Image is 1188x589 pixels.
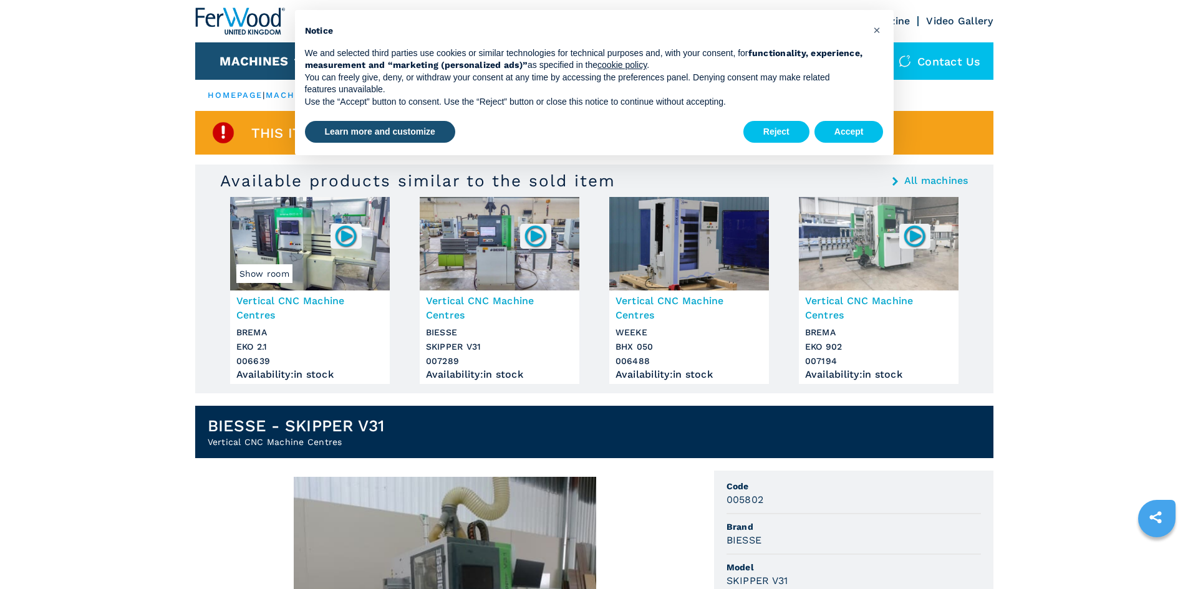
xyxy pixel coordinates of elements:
span: | [263,90,265,100]
h3: Vertical CNC Machine Centres [426,294,573,322]
h3: WEEKE BHX 050 006488 [616,325,763,368]
span: Code [727,480,981,492]
img: SoldProduct [211,120,236,145]
a: Vertical CNC Machine Centres BIESSE SKIPPER V31007289Vertical CNC Machine CentresBIESSESKIPPER V3... [420,197,579,384]
span: Model [727,561,981,573]
img: Vertical CNC Machine Centres WEEKE BHX 050 [609,197,769,290]
button: Machines [220,54,288,69]
p: Use the “Accept” button to consent. Use the “Reject” button or close this notice to continue with... [305,96,864,108]
strong: functionality, experience, measurement and “marketing (personalized ads)” [305,48,863,70]
div: Availability : in stock [616,371,763,378]
img: Ferwood [195,7,285,35]
a: HOMEPAGE [208,90,263,100]
div: Availability : in stock [426,371,573,378]
h3: BREMA EKO 2.1 006639 [236,325,384,368]
img: 007194 [902,224,927,248]
a: Video Gallery [926,15,993,27]
a: Vertical CNC Machine Centres BREMA EKO 902007194Vertical CNC Machine CentresBREMAEKO 902007194Ava... [799,197,959,384]
img: Vertical CNC Machine Centres BIESSE SKIPPER V31 [420,197,579,290]
h3: Vertical CNC Machine Centres [236,294,384,322]
h1: BIESSE - SKIPPER V31 [208,416,385,436]
a: Vertical CNC Machine Centres WEEKE BHX 050Vertical CNC Machine CentresWEEKEBHX 050006488Availabil... [609,197,769,384]
h2: Vertical CNC Machine Centres [208,436,385,448]
a: All machines [904,176,968,186]
img: 007289 [523,224,548,248]
button: Accept [814,121,884,143]
span: Show room [236,264,292,283]
img: Vertical CNC Machine Centres BREMA EKO 2.1 [230,197,390,290]
div: Contact us [886,42,993,80]
a: cookie policy [597,60,647,70]
p: We and selected third parties use cookies or similar technologies for technical purposes and, wit... [305,47,864,72]
h3: BREMA EKO 902 007194 [805,325,952,368]
h3: 005802 [727,492,764,507]
button: Reject [743,121,809,143]
a: sharethis [1140,502,1171,533]
button: Close this notice [867,20,887,40]
h2: Notice [305,25,864,37]
div: Availability : in stock [805,371,952,378]
h3: Vertical CNC Machine Centres [805,294,952,322]
div: Availability : in stock [236,371,384,378]
p: You can freely give, deny, or withdraw your consent at any time by accessing the preferences pane... [305,72,864,96]
span: × [873,22,881,37]
h3: Available products similar to the sold item [220,171,616,191]
a: machines [266,90,319,100]
h3: Vertical CNC Machine Centres [616,294,763,322]
span: This item is already sold [251,126,449,140]
img: Contact us [899,55,911,67]
img: 006639 [334,224,358,248]
iframe: Chat [1135,533,1179,580]
img: Vertical CNC Machine Centres BREMA EKO 902 [799,197,959,290]
span: Brand [727,520,981,533]
h3: BIESSE SKIPPER V31 007289 [426,325,573,368]
h3: BIESSE [727,533,762,547]
button: Learn more and customize [305,121,455,143]
a: Vertical CNC Machine Centres BREMA EKO 2.1Show room006639Vertical CNC Machine CentresBREMAEKO 2.1... [230,197,390,384]
h3: SKIPPER V31 [727,573,788,588]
